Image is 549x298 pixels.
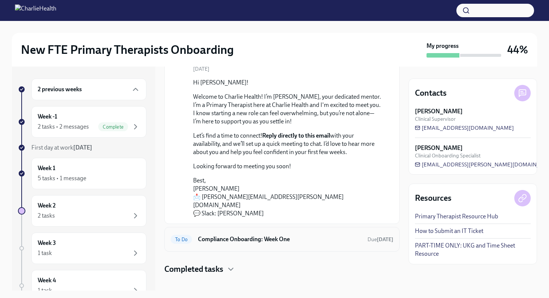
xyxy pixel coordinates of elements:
[193,65,210,73] span: [DATE]
[38,174,86,182] div: 5 tasks • 1 message
[164,264,400,275] div: Completed tasks
[171,237,192,242] span: To Do
[198,235,362,243] h6: Compliance Onboarding: Week One
[31,79,146,100] div: 2 previous weeks
[18,144,146,152] a: First day at work[DATE]
[38,286,52,295] div: 1 task
[367,236,393,243] span: Due
[427,42,459,50] strong: My progress
[415,144,463,152] strong: [PERSON_NAME]
[15,4,56,16] img: CharlieHealth
[415,87,447,99] h4: Contacts
[18,195,146,227] a: Week 22 tasks
[415,124,514,132] a: [EMAIL_ADDRESS][DOMAIN_NAME]
[193,79,381,87] p: Hi [PERSON_NAME]!
[193,176,381,218] p: Best, [PERSON_NAME] 📩 [PERSON_NAME][EMAIL_ADDRESS][PERSON_NAME][DOMAIN_NAME] 💬 Slack: [PERSON_NAME]
[38,249,52,257] div: 1 task
[21,42,234,57] h2: New FTE Primary Therapists Onboarding
[193,93,381,126] p: Welcome to Charlie Health! I’m [PERSON_NAME], your dedicated mentor. I’m a Primary Therapist here...
[507,43,528,56] h3: 44%
[262,132,330,139] strong: Reply directly to this email
[193,132,381,156] p: Let’s find a time to connect! with your availability, and we’ll set up a quick meeting to chat. I...
[415,193,452,204] h4: Resources
[31,144,92,151] span: First day at work
[38,239,56,247] h6: Week 3
[38,276,56,285] h6: Week 4
[38,113,57,121] h6: Week -1
[164,264,223,275] h4: Completed tasks
[73,144,92,151] strong: [DATE]
[367,236,393,243] span: September 14th, 2025 07:00
[18,233,146,264] a: Week 31 task
[38,85,82,93] h6: 2 previous weeks
[171,233,393,245] a: To DoCompliance Onboarding: Week OneDue[DATE]
[38,123,89,131] div: 2 tasks • 2 messages
[98,124,128,130] span: Complete
[415,152,481,159] span: Clinical Onboarding Specialist
[38,202,56,210] h6: Week 2
[38,164,55,172] h6: Week 1
[415,116,456,123] span: Clinical Supervisor
[377,236,393,243] strong: [DATE]
[18,158,146,189] a: Week 15 tasks • 1 message
[18,106,146,138] a: Week -12 tasks • 2 messagesComplete
[415,212,498,221] a: Primary Therapist Resource Hub
[415,242,531,258] a: PART-TIME ONLY: UKG and Time Sheet Resource
[415,227,483,235] a: How to Submit an IT Ticket
[193,162,381,170] p: Looking forward to meeting you soon!
[415,107,463,116] strong: [PERSON_NAME]
[38,212,55,220] div: 2 tasks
